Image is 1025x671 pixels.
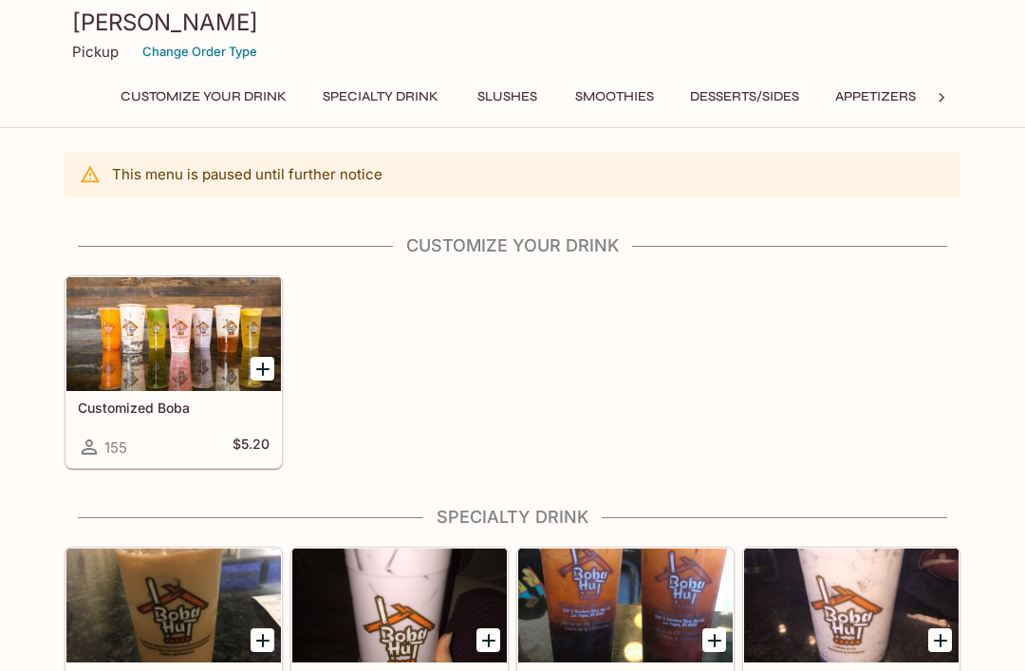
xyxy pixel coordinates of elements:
h5: $5.20 [233,436,270,458]
button: Add Oreo Oolong Milk Tea [928,628,952,652]
button: Slushes [464,84,550,110]
h5: Customized Boba [78,400,270,416]
button: Add Taro Milk Tea [476,628,500,652]
button: Add Thai Tea [702,628,726,652]
h3: [PERSON_NAME] [72,8,953,37]
button: Desserts/Sides [680,84,810,110]
p: This menu is paused until further notice [112,165,382,183]
button: Customize Your Drink [110,84,297,110]
div: Customized Boba [66,277,281,391]
h4: Customize Your Drink [65,235,960,256]
button: Appetizers [825,84,926,110]
h4: Specialty Drink [65,507,960,528]
p: Pickup [72,43,119,61]
span: 155 [104,438,127,457]
button: Add House Milk Tea [251,628,274,652]
button: Smoothies [565,84,664,110]
div: Taro Milk Tea [292,549,507,662]
button: Change Order Type [134,37,266,66]
button: Specialty Drink [312,84,449,110]
div: Oreo Oolong Milk Tea [744,549,959,662]
div: Thai Tea [518,549,733,662]
button: Add Customized Boba [251,357,274,381]
a: Customized Boba155$5.20 [65,276,282,468]
div: House Milk Tea [66,549,281,662]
